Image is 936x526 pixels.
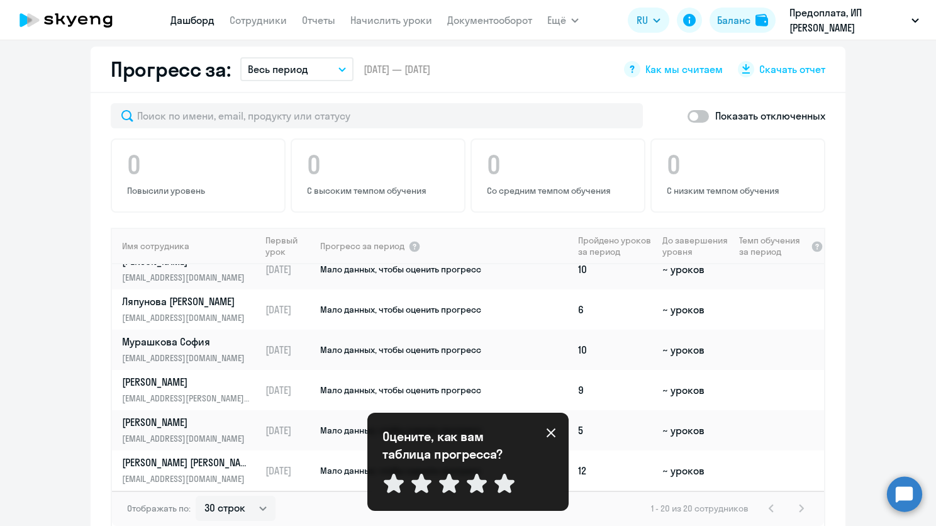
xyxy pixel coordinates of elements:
p: [PERSON_NAME] [PERSON_NAME] [122,456,252,469]
a: [PERSON_NAME][EMAIL_ADDRESS][DOMAIN_NAME] [122,254,260,284]
td: ~ уроков [657,249,733,289]
td: ~ уроков [657,370,733,410]
a: Ляпунова [PERSON_NAME][EMAIL_ADDRESS][DOMAIN_NAME] [122,294,260,325]
p: Предоплата, ИП [PERSON_NAME] [PERSON_NAME] [789,5,906,35]
td: [DATE] [260,249,319,289]
span: Мало данных, чтобы оценить прогресс [320,425,481,436]
td: [DATE] [260,410,319,450]
p: [PERSON_NAME] [122,415,252,429]
img: balance [755,14,768,26]
td: ~ уроков [657,410,733,450]
p: [EMAIL_ADDRESS][PERSON_NAME][DOMAIN_NAME] [122,391,252,405]
span: Прогресс за период [320,240,404,252]
p: [PERSON_NAME] [122,375,252,389]
td: 12 [573,450,657,491]
a: Документооборот [447,14,532,26]
span: Как мы считаем [645,62,723,76]
a: Отчеты [302,14,335,26]
p: [EMAIL_ADDRESS][DOMAIN_NAME] [122,432,252,445]
p: Ляпунова [PERSON_NAME] [122,294,252,308]
span: Мало данных, чтобы оценить прогресс [320,264,481,275]
a: [PERSON_NAME][EMAIL_ADDRESS][PERSON_NAME][DOMAIN_NAME] [122,375,260,405]
a: Дашборд [170,14,214,26]
p: [EMAIL_ADDRESS][DOMAIN_NAME] [122,351,252,365]
td: 5 [573,410,657,450]
span: [DATE] — [DATE] [364,62,430,76]
button: Ещё [547,8,579,33]
td: 9 [573,370,657,410]
p: Мурашкова София [122,335,252,349]
button: Балансbalance [710,8,776,33]
a: Сотрудники [230,14,287,26]
a: Начислить уроки [350,14,432,26]
td: 6 [573,289,657,330]
p: Показать отключенных [715,108,825,123]
td: [DATE] [260,370,319,410]
p: [EMAIL_ADDRESS][DOMAIN_NAME] [122,311,252,325]
th: Пройдено уроков за период [573,228,657,264]
span: Мало данных, чтобы оценить прогресс [320,344,481,355]
span: RU [637,13,648,28]
th: Первый урок [260,228,319,264]
td: ~ уроков [657,289,733,330]
td: [DATE] [260,330,319,370]
td: 10 [573,249,657,289]
p: Весь период [248,62,308,77]
th: До завершения уровня [657,228,733,264]
a: [PERSON_NAME][EMAIL_ADDRESS][DOMAIN_NAME] [122,415,260,445]
span: Мало данных, чтобы оценить прогресс [320,384,481,396]
span: Отображать по: [127,503,191,514]
p: [EMAIL_ADDRESS][DOMAIN_NAME] [122,271,252,284]
span: Мало данных, чтобы оценить прогресс [320,465,481,476]
span: 1 - 20 из 20 сотрудников [651,503,749,514]
div: Баланс [717,13,750,28]
p: [EMAIL_ADDRESS][DOMAIN_NAME] [122,472,252,486]
a: [PERSON_NAME] [PERSON_NAME][EMAIL_ADDRESS][DOMAIN_NAME] [122,456,260,486]
button: Весь период [240,57,354,81]
h2: Прогресс за: [111,57,230,82]
td: [DATE] [260,289,319,330]
th: Имя сотрудника [112,228,260,264]
span: Темп обучения за период [739,235,807,257]
span: Скачать отчет [759,62,825,76]
td: ~ уроков [657,330,733,370]
button: RU [628,8,669,33]
span: Ещё [547,13,566,28]
button: Предоплата, ИП [PERSON_NAME] [PERSON_NAME] [783,5,925,35]
span: Мало данных, чтобы оценить прогресс [320,304,481,315]
td: ~ уроков [657,450,733,491]
p: Оцените, как вам таблица прогресса? [382,428,521,463]
td: 10 [573,330,657,370]
input: Поиск по имени, email, продукту или статусу [111,103,643,128]
a: Мурашкова София[EMAIL_ADDRESS][DOMAIN_NAME] [122,335,260,365]
td: [DATE] [260,450,319,491]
